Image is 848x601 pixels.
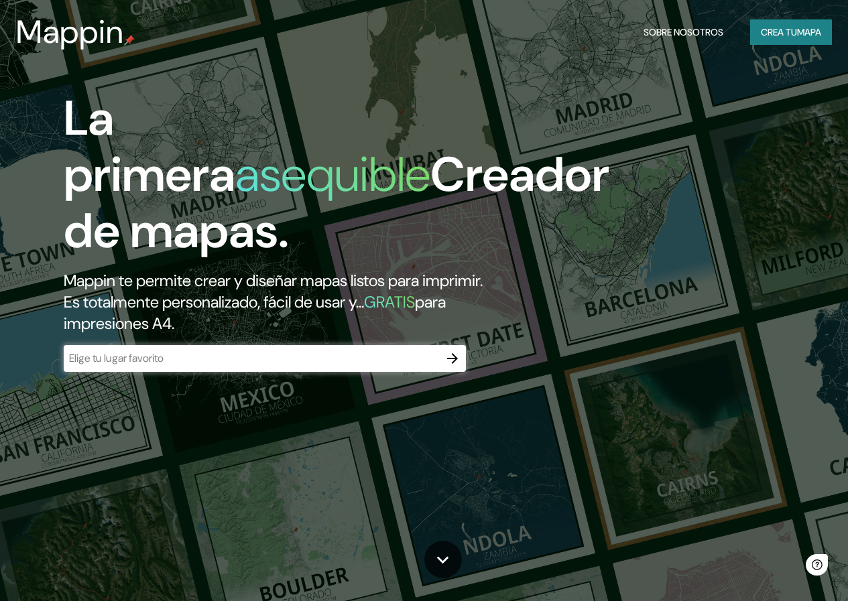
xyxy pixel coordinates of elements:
[235,143,430,206] font: asequible
[797,26,821,38] font: mapa
[638,19,729,45] button: Sobre nosotros
[64,143,609,262] font: Creador de mapas.
[64,270,483,291] font: Mappin te permite crear y diseñar mapas listos para imprimir.
[64,87,235,206] font: La primera
[64,291,446,334] font: para impresiones A4.
[124,35,135,46] img: pin de mapeo
[761,26,797,38] font: Crea tu
[16,11,124,53] font: Mappin
[64,291,364,312] font: Es totalmente personalizado, fácil de usar y...
[750,19,832,45] button: Crea tumapa
[64,350,439,366] input: Elige tu lugar favorito
[364,291,415,312] font: GRATIS
[644,26,723,38] font: Sobre nosotros
[729,549,833,586] iframe: Help widget launcher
